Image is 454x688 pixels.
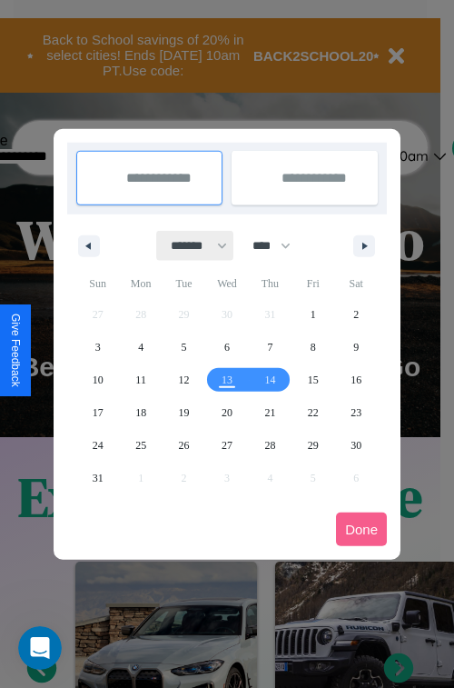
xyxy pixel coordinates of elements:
[135,429,146,462] span: 25
[163,396,205,429] button: 19
[291,298,334,331] button: 1
[335,396,378,429] button: 23
[249,396,291,429] button: 21
[353,298,359,331] span: 2
[224,331,230,364] span: 6
[205,331,248,364] button: 6
[350,396,361,429] span: 23
[264,396,275,429] span: 21
[335,429,378,462] button: 30
[335,364,378,396] button: 16
[335,298,378,331] button: 2
[163,331,205,364] button: 5
[249,429,291,462] button: 28
[267,331,272,364] span: 7
[205,269,248,298] span: Wed
[179,396,190,429] span: 19
[9,314,22,387] div: Give Feedback
[222,364,232,396] span: 13
[291,396,334,429] button: 22
[311,298,316,331] span: 1
[135,364,146,396] span: 11
[119,269,162,298] span: Mon
[179,429,190,462] span: 26
[119,364,162,396] button: 11
[311,331,316,364] span: 8
[93,364,104,396] span: 10
[308,429,319,462] span: 29
[163,429,205,462] button: 26
[205,364,248,396] button: 13
[291,269,334,298] span: Fri
[93,429,104,462] span: 24
[179,364,190,396] span: 12
[335,269,378,298] span: Sat
[93,396,104,429] span: 17
[135,396,146,429] span: 18
[291,364,334,396] button: 15
[163,364,205,396] button: 12
[335,331,378,364] button: 9
[18,626,62,670] iframe: Intercom live chat
[222,429,232,462] span: 27
[350,364,361,396] span: 16
[163,269,205,298] span: Tue
[76,429,119,462] button: 24
[205,429,248,462] button: 27
[249,269,291,298] span: Thu
[119,396,162,429] button: 18
[95,331,101,364] span: 3
[119,331,162,364] button: 4
[119,429,162,462] button: 25
[249,364,291,396] button: 14
[76,396,119,429] button: 17
[308,396,319,429] span: 22
[308,364,319,396] span: 15
[182,331,187,364] span: 5
[353,331,359,364] span: 9
[249,331,291,364] button: 7
[76,331,119,364] button: 3
[350,429,361,462] span: 30
[291,331,334,364] button: 8
[138,331,143,364] span: 4
[76,364,119,396] button: 10
[93,462,104,494] span: 31
[205,396,248,429] button: 20
[222,396,232,429] span: 20
[291,429,334,462] button: 29
[336,513,387,546] button: Done
[76,269,119,298] span: Sun
[76,462,119,494] button: 31
[264,429,275,462] span: 28
[264,364,275,396] span: 14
